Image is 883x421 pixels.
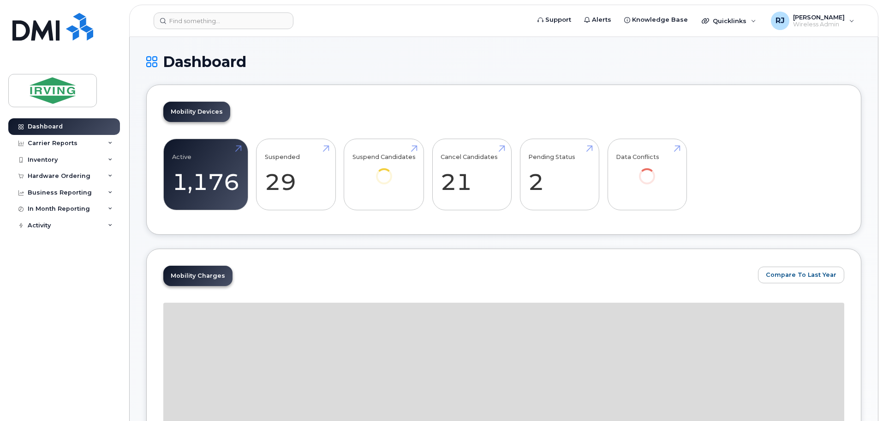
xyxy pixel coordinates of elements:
button: Compare To Last Year [758,267,844,283]
a: Data Conflicts [616,144,678,197]
a: Suspend Candidates [352,144,416,197]
a: Mobility Charges [163,266,233,286]
a: Mobility Devices [163,102,230,122]
a: Active 1,176 [172,144,239,205]
span: Compare To Last Year [766,270,836,279]
a: Pending Status 2 [528,144,591,205]
a: Suspended 29 [265,144,327,205]
a: Cancel Candidates 21 [441,144,503,205]
h1: Dashboard [146,54,861,70]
